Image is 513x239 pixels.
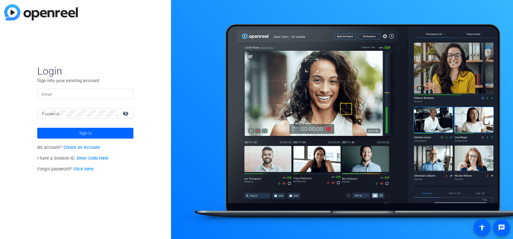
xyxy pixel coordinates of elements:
[73,167,94,172] a: Click Here
[63,145,100,150] a: Create an Account
[42,112,59,116] mat-label: Password
[4,4,78,20] img: blue-gradient.svg
[37,128,133,139] button: Sign in
[119,109,133,118] mat-icon: visibility_off
[42,92,52,97] mat-label: Email
[37,145,100,150] span: No account?
[37,156,108,161] span: I have a Session ID.
[42,90,129,97] input: Enter Email Address
[498,224,505,231] mat-icon: message
[79,126,92,141] span: Sign in
[478,224,486,231] mat-icon: accessibility
[37,77,133,84] p: Sign into your existing account.
[37,167,94,172] span: Forgot password?
[77,156,108,161] a: Enter Code Here
[37,65,133,77] span: Login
